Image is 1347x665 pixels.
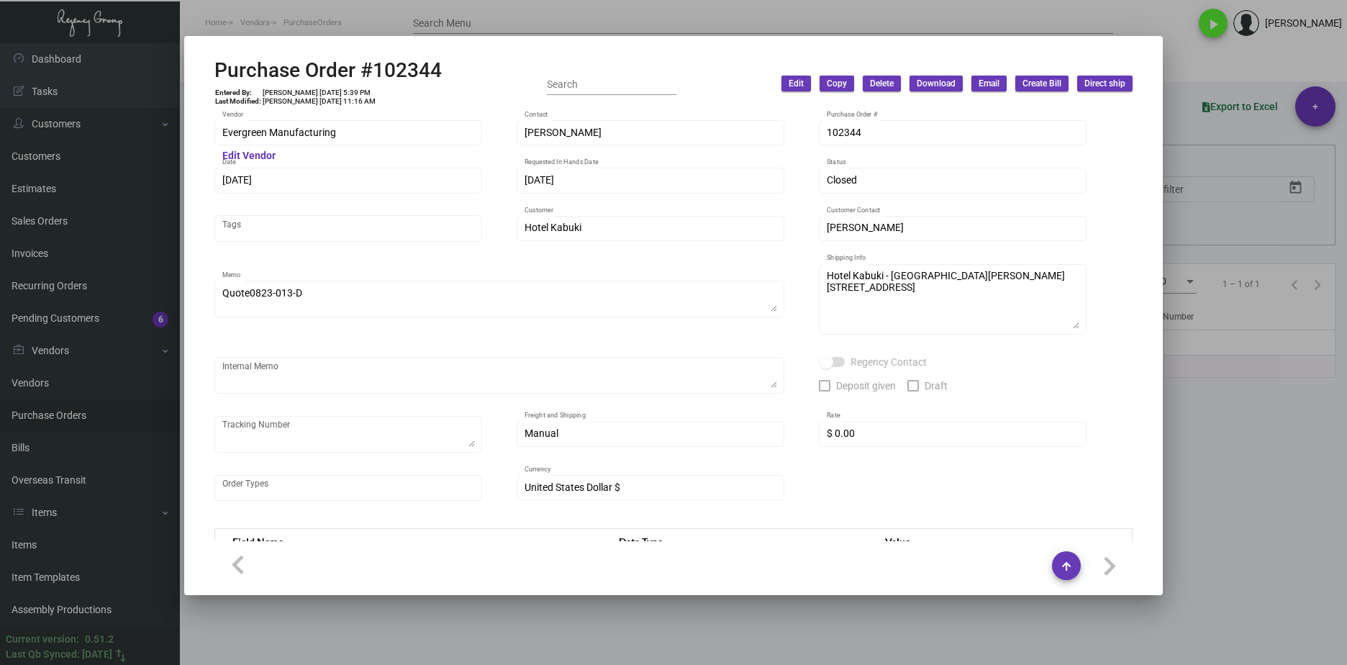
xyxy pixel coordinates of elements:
[851,353,927,371] span: Regency Contact
[262,97,376,106] td: [PERSON_NAME] [DATE] 11:16 AM
[1022,78,1061,90] span: Create Bill
[910,76,963,91] button: Download
[820,76,854,91] button: Copy
[215,529,605,554] th: Field Name
[1084,78,1125,90] span: Direct ship
[781,76,811,91] button: Edit
[85,632,114,647] div: 0.51.2
[222,150,276,162] mat-hint: Edit Vendor
[871,529,1132,554] th: Value
[836,377,896,394] span: Deposit given
[789,78,804,90] span: Edit
[6,632,79,647] div: Current version:
[214,89,262,97] td: Entered By:
[1077,76,1133,91] button: Direct ship
[863,76,901,91] button: Delete
[262,89,376,97] td: [PERSON_NAME] [DATE] 5:39 PM
[827,174,857,186] span: Closed
[925,377,948,394] span: Draft
[827,78,847,90] span: Copy
[214,58,442,83] h2: Purchase Order #102344
[917,78,956,90] span: Download
[6,647,112,662] div: Last Qb Synced: [DATE]
[604,529,871,554] th: Data Type
[214,97,262,106] td: Last Modified:
[525,427,558,439] span: Manual
[971,76,1007,91] button: Email
[979,78,999,90] span: Email
[1015,76,1069,91] button: Create Bill
[870,78,894,90] span: Delete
